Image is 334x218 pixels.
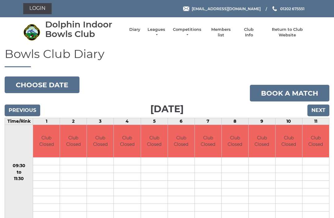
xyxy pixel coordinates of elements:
[5,47,329,68] h1: Bowls Club Diary
[280,6,305,11] span: 01202 675551
[276,125,302,157] td: Club Closed
[114,125,140,157] td: Club Closed
[141,118,168,125] td: 5
[168,118,195,125] td: 6
[60,118,87,125] td: 2
[302,118,329,125] td: 11
[272,6,305,12] a: Phone us 01202 675551
[87,125,113,157] td: Club Closed
[5,105,40,116] input: Previous
[141,125,168,157] td: Club Closed
[33,118,60,125] td: 1
[195,118,221,125] td: 7
[208,27,233,38] a: Members list
[222,125,248,157] td: Club Closed
[45,20,123,39] div: Dolphin Indoor Bowls Club
[172,27,202,38] a: Competitions
[307,105,329,116] input: Next
[60,125,87,157] td: Club Closed
[250,85,329,101] a: Book a match
[302,125,329,157] td: Club Closed
[23,3,52,14] a: Login
[192,6,261,11] span: [EMAIL_ADDRESS][DOMAIN_NAME]
[129,27,140,32] a: Diary
[183,6,261,12] a: Email [EMAIL_ADDRESS][DOMAIN_NAME]
[240,27,258,38] a: Club Info
[195,125,221,157] td: Club Closed
[272,6,277,11] img: Phone us
[249,125,275,157] td: Club Closed
[114,118,141,125] td: 4
[275,118,302,125] td: 10
[248,118,275,125] td: 9
[87,118,114,125] td: 3
[23,24,40,41] img: Dolphin Indoor Bowls Club
[221,118,248,125] td: 8
[183,6,189,11] img: Email
[264,27,311,38] a: Return to Club Website
[147,27,166,38] a: Leagues
[5,76,79,93] button: Choose date
[168,125,195,157] td: Club Closed
[5,118,33,125] td: Time/Rink
[33,125,60,157] td: Club Closed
